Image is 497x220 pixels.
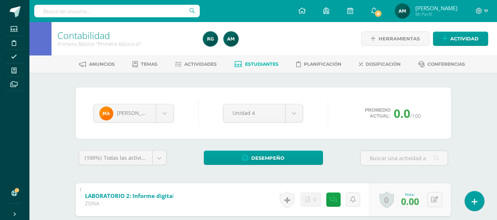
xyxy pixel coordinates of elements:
[34,5,200,17] input: Busca un usuario...
[57,30,194,40] h1: Contabilidad
[410,112,421,119] span: /100
[224,32,238,46] img: 09ff674d68efe52c25f03c97fc906881.png
[94,104,174,122] a: [PERSON_NAME]
[401,195,419,208] span: 0.00
[251,151,284,165] span: Desempeño
[359,58,401,70] a: Dosificación
[85,200,173,207] div: ZONA
[79,58,115,70] a: Anuncios
[313,193,316,206] span: 0
[304,61,341,67] span: Planificación
[57,40,194,47] div: Primero Básico 'Primero Básico A'
[234,58,278,70] a: Estudiantes
[394,105,410,121] span: 0.0
[366,61,401,67] span: Dosificación
[379,32,420,46] span: Herramientas
[296,58,341,70] a: Planificación
[141,61,157,67] span: Temas
[57,29,110,42] a: Contabilidad
[415,11,458,17] span: Mi Perfil
[132,58,157,70] a: Temas
[85,190,211,202] a: LABORATORIO 2: Informe digital.
[203,32,218,46] img: e044b199acd34bf570a575bac584e1d1.png
[418,58,465,70] a: Conferencias
[365,107,391,119] span: Promedio actual:
[245,61,278,67] span: Estudiantes
[79,151,166,165] a: (100%)Todas las actividades de esta unidad
[85,154,102,161] span: (100%)
[99,107,113,120] img: 17041223b97f82a50e269a2948209a13.png
[427,61,465,67] span: Conferencias
[395,4,410,18] img: 09ff674d68efe52c25f03c97fc906881.png
[175,58,217,70] a: Actividades
[223,104,303,122] a: Unidad 4
[379,191,394,208] a: 0
[361,151,448,165] input: Buscar una actividad aquí...
[361,32,429,46] a: Herramientas
[89,61,115,67] span: Anuncios
[433,32,488,46] a: Actividad
[401,192,419,197] div: Nota:
[415,4,458,12] span: [PERSON_NAME]
[184,61,217,67] span: Actividades
[450,32,479,46] span: Actividad
[204,151,323,165] a: Desempeño
[232,104,276,122] span: Unidad 4
[104,154,195,161] span: Todas las actividades de esta unidad
[85,192,176,199] b: LABORATORIO 2: Informe digital.
[374,10,382,18] span: 8
[117,109,158,116] span: [PERSON_NAME]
